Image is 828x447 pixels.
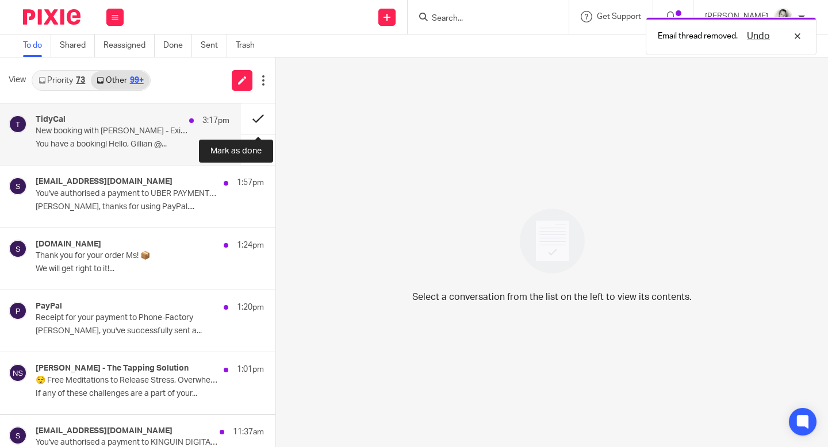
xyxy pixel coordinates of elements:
[23,34,51,57] a: To do
[9,177,27,195] img: svg%3E
[36,126,191,136] p: New booking with [PERSON_NAME] - Existing Client: 45 Minute Meeting 🚀
[36,177,172,187] h4: [EMAIL_ADDRESS][DOMAIN_NAME]
[36,115,66,125] h4: TidyCal
[237,177,264,188] p: 1:57pm
[36,302,62,311] h4: PayPal
[236,34,263,57] a: Trash
[36,313,218,323] p: Receipt for your payment to Phone-Factory
[163,34,192,57] a: Done
[36,376,218,386] p: 😌 Free Meditations to Release Stress, Overwhelm, Anxiety, and Anger
[36,189,218,199] p: You've authorised a payment to UBER PAYMENTS UK LIM...
[9,426,27,445] img: svg%3E
[36,426,172,436] h4: [EMAIL_ADDRESS][DOMAIN_NAME]
[9,364,27,382] img: svg%3E
[9,240,27,258] img: svg%3E
[9,115,27,133] img: svg%3E
[9,302,27,320] img: svg%3E
[36,251,218,261] p: Thank you for your order Ms! 📦
[130,76,144,84] div: 99+
[36,389,264,399] p: If any of these challenges are a part of your...
[774,8,792,26] img: DA590EE6-2184-4DF2-A25D-D99FB904303F_1_201_a.jpeg
[202,115,229,126] p: 3:17pm
[36,326,264,336] p: [PERSON_NAME], you've successfully sent a...
[33,71,91,90] a: Priority73
[201,34,227,57] a: Sent
[9,74,26,86] span: View
[233,426,264,438] p: 11:37am
[36,264,264,274] p: We will get right to it!...
[743,29,773,43] button: Undo
[412,290,692,304] p: Select a conversation from the list on the left to view its contents.
[658,30,738,42] p: Email thread removed.
[103,34,155,57] a: Reassigned
[237,302,264,313] p: 1:20pm
[237,240,264,251] p: 1:24pm
[36,364,189,373] h4: [PERSON_NAME] - The Tapping Solution
[76,76,85,84] div: 73
[237,364,264,375] p: 1:01pm
[512,201,592,281] img: image
[91,71,149,90] a: Other99+
[60,34,95,57] a: Shared
[36,202,264,212] p: [PERSON_NAME], thanks for using PayPal....
[36,240,101,249] h4: [DOMAIN_NAME]
[36,140,229,149] p: You have a booking! Hello, Gillian @...
[23,9,80,25] img: Pixie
